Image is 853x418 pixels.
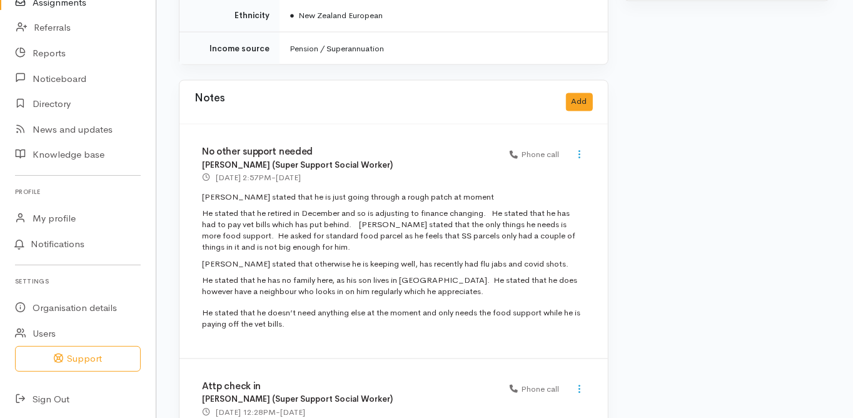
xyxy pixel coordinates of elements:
p: - [202,171,495,185]
time: [DATE] [276,173,301,183]
b: [PERSON_NAME] (Super Support Social Worker) [202,160,393,171]
td: Pension / Superannuation [280,32,608,64]
p: [PERSON_NAME] stated that he is just going through a rough patch at moment [202,192,585,203]
h6: Settings [15,273,141,290]
td: Income source [179,32,280,64]
button: Add [566,93,593,111]
h3: Notes [194,93,225,111]
h4: Attp check in [202,382,495,392]
p: He stated that he doesn’t need anything else at the moment and only needs the food support while ... [202,308,585,330]
b: [PERSON_NAME] (Super Support Social Worker) [202,394,393,405]
span: New Zealand European [290,10,383,21]
time: [DATE] [280,407,305,418]
div: Phone call [510,149,560,161]
div: Phone call [510,384,560,396]
p: He stated that he retired in December and so is adjusting to finance changing. He stated that he ... [202,208,585,254]
time: [DATE] 12:28PM [216,407,276,418]
h4: No other support needed [202,147,495,158]
time: [DATE] 2:57PM [216,173,271,183]
p: He stated that he has no family here, as his son lives in [GEOGRAPHIC_DATA]. He stated that he do... [202,275,585,298]
button: Support [15,346,141,372]
span: ● [290,10,295,21]
p: [PERSON_NAME] stated that otherwise he is keeping well, has recently had flu jabs and covid shots. [202,259,585,270]
h6: Profile [15,183,141,200]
